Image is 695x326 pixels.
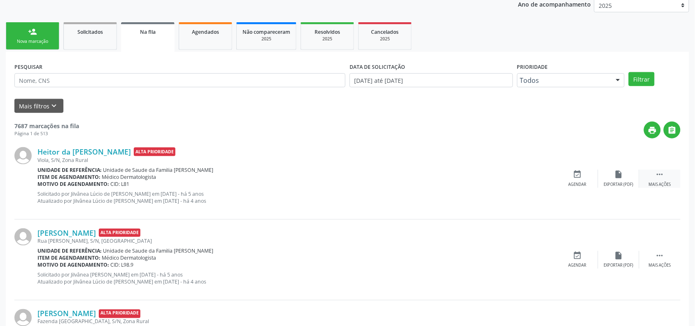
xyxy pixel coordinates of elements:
[12,38,53,45] div: Nova marcação
[111,262,134,269] span: CID: L98.9
[668,126,677,135] i: 
[14,130,79,137] div: Página 1 de 513
[655,170,665,179] i: 
[37,309,96,318] a: [PERSON_NAME]
[102,254,156,261] span: Médico Dermatologista
[315,28,340,35] span: Resolvidos
[102,174,156,181] span: Médico Dermatologista
[37,167,102,174] b: Unidade de referência:
[364,36,406,42] div: 2025
[648,126,657,135] i: print
[569,182,587,188] div: Agendar
[50,101,59,110] i: keyboard_arrow_down
[37,174,100,181] b: Item de agendamento:
[37,157,557,164] div: Viola, S/N, Zona Rural
[569,263,587,269] div: Agendar
[644,122,661,138] button: print
[14,228,32,246] img: img
[350,73,513,87] input: Selecione um intervalo
[14,99,63,113] button: Mais filtroskeyboard_arrow_down
[37,318,557,325] div: Fazenda [GEOGRAPHIC_DATA], S/N, Zona Rural
[371,28,399,35] span: Cancelados
[140,28,156,35] span: Na fila
[37,237,557,244] div: Rua [PERSON_NAME], S/N, [GEOGRAPHIC_DATA]
[14,73,345,87] input: Nome, CNS
[37,228,96,237] a: [PERSON_NAME]
[649,263,671,269] div: Mais ações
[37,190,557,204] p: Solicitado por Jilvânea Lúcio de [PERSON_NAME] em [DATE] - há 5 anos Atualizado por Jilvânea Lúci...
[103,167,214,174] span: Unidade de Saude da Familia [PERSON_NAME]
[192,28,219,35] span: Agendados
[134,148,175,156] span: Alta Prioridade
[614,170,623,179] i: insert_drive_file
[37,272,557,286] p: Solicitado por Jilvânea [PERSON_NAME] em [DATE] - há 5 anos Atualizado por Jilvânea Lúcio de [PER...
[655,251,665,260] i: 
[307,36,348,42] div: 2025
[77,28,103,35] span: Solicitados
[37,254,100,261] b: Item de agendamento:
[604,182,634,188] div: Exportar (PDF)
[14,147,32,164] img: img
[629,72,655,86] button: Filtrar
[28,27,37,36] div: person_add
[37,181,109,188] b: Motivo de agendamento:
[350,61,405,73] label: DATA DE SOLICITAÇÃO
[99,229,140,237] span: Alta Prioridade
[243,28,290,35] span: Não compareceram
[14,122,79,130] strong: 7687 marcações na fila
[664,122,681,138] button: 
[99,310,140,318] span: Alta Prioridade
[573,251,582,260] i: event_available
[37,147,131,156] a: Heitor da [PERSON_NAME]
[37,262,109,269] b: Motivo de agendamento:
[37,247,102,254] b: Unidade de referência:
[649,182,671,188] div: Mais ações
[103,247,214,254] span: Unidade de Saude da Familia [PERSON_NAME]
[614,251,623,260] i: insert_drive_file
[243,36,290,42] div: 2025
[604,263,634,269] div: Exportar (PDF)
[517,61,548,73] label: Prioridade
[520,76,608,84] span: Todos
[14,61,42,73] label: PESQUISAR
[111,181,130,188] span: CID: L81
[573,170,582,179] i: event_available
